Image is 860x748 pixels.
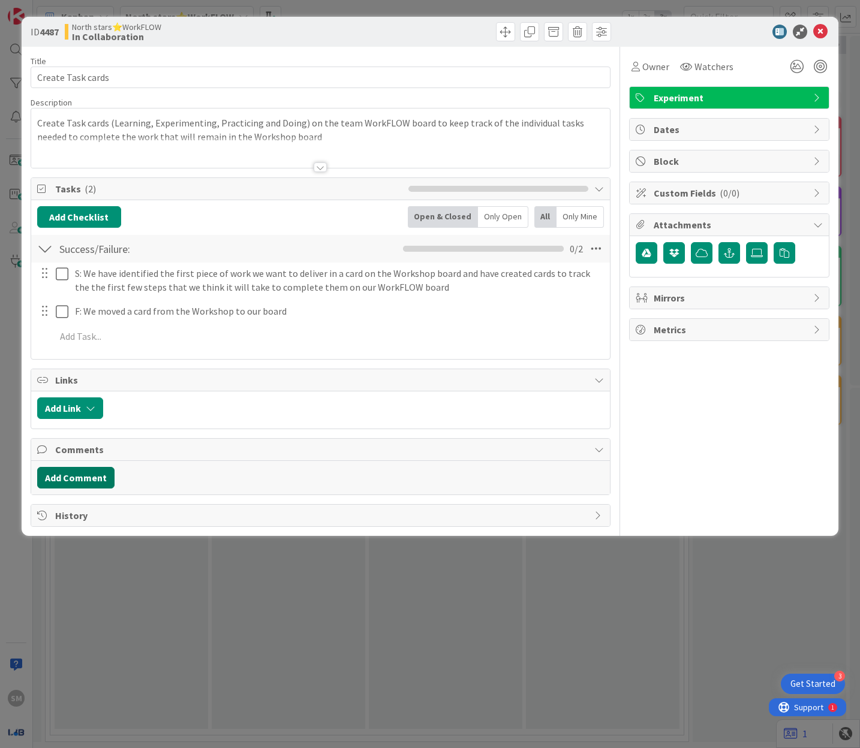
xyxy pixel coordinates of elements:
span: Tasks [55,182,402,196]
input: type card name here... [31,67,611,88]
span: Owner [642,59,669,74]
div: Open Get Started checklist, remaining modules: 3 [781,674,845,694]
div: All [534,206,557,228]
span: Custom Fields [654,186,807,200]
input: Add Checklist... [55,238,299,260]
b: In Collaboration [72,32,161,41]
span: History [55,508,588,523]
span: Support [25,2,55,16]
span: 0 / 2 [570,242,583,256]
div: Only Mine [557,206,604,228]
span: Comments [55,442,588,457]
button: Add Checklist [37,206,121,228]
span: North stars⭐WorkFLOW [72,22,161,32]
label: Title [31,56,46,67]
span: Experiment [654,91,807,105]
span: Watchers [694,59,733,74]
span: Attachments [654,218,807,232]
span: ID [31,25,59,39]
span: Block [654,154,807,168]
button: Add Link [37,397,103,419]
div: Open & Closed [408,206,478,228]
span: Description [31,97,72,108]
span: ( 2 ) [85,183,96,195]
span: Mirrors [654,291,807,305]
span: Links [55,373,588,387]
b: 4487 [40,26,59,38]
span: ( 0/0 ) [720,187,739,199]
span: Metrics [654,322,807,337]
div: Get Started [790,678,835,690]
p: F: We moved a card from the Workshop to our board [75,304,602,318]
div: 3 [834,671,845,681]
div: 1 [62,5,65,14]
p: Create Task cards (Learning, Experimenting, Practicing and Doing) on the team WorkFLOW board to k... [37,116,604,143]
p: S: We have identified the first piece of work we want to deliver in a card on the Workshop board ... [75,267,602,294]
span: Dates [654,122,807,137]
div: Only Open [478,206,528,228]
button: Add Comment [37,467,115,488]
